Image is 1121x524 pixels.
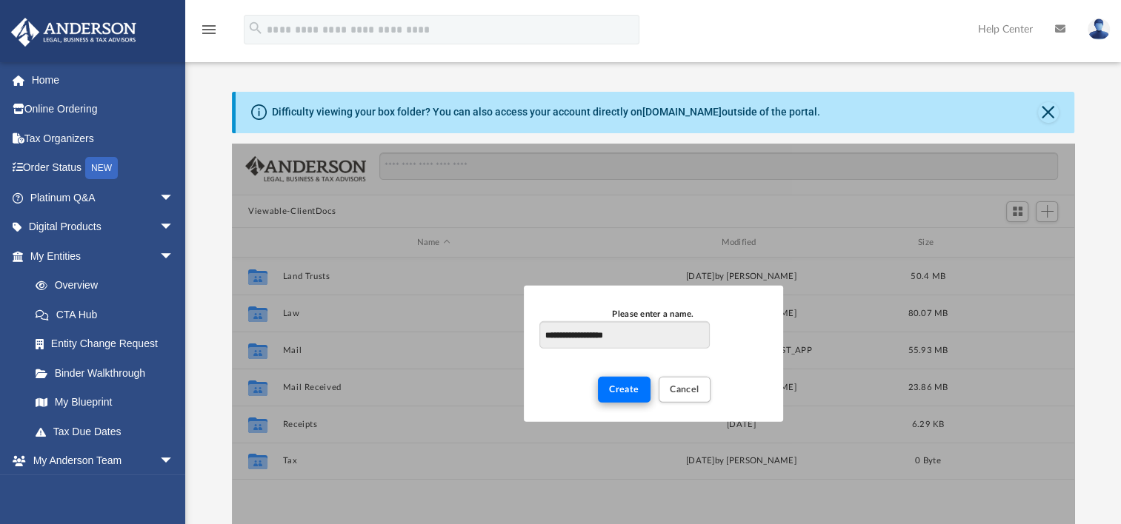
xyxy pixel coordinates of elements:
[642,106,722,118] a: [DOMAIN_NAME]
[598,377,651,403] button: Create
[200,28,218,38] a: menu
[21,358,196,388] a: Binder Walkthrough
[1038,102,1059,123] button: Close
[21,329,196,359] a: Entity Change Request
[10,153,196,184] a: Order StatusNEW
[159,212,189,243] span: arrow_drop_down
[539,308,766,321] div: Please enter a name.
[85,157,118,179] div: NEW
[7,18,141,47] img: Anderson Advisors Platinum Portal
[1088,19,1110,40] img: User Pic
[272,104,820,120] div: Difficulty viewing your box folder? You can also access your account directly on outside of the p...
[21,417,196,446] a: Tax Due Dates
[10,65,196,95] a: Home
[10,124,196,153] a: Tax Organizers
[200,21,218,38] i: menu
[247,20,264,36] i: search
[659,377,711,403] button: Cancel
[10,241,196,271] a: My Entitiesarrow_drop_down
[159,446,189,477] span: arrow_drop_down
[21,388,189,417] a: My Blueprint
[10,446,189,476] a: My Anderson Teamarrow_drop_down
[21,271,196,300] a: Overview
[539,321,709,349] input: Please enter a name.
[21,300,196,329] a: CTA Hub
[10,95,196,124] a: Online Ordering
[159,241,189,272] span: arrow_drop_down
[10,183,196,212] a: Platinum Q&Aarrow_drop_down
[159,183,189,213] span: arrow_drop_down
[10,212,196,242] a: Digital Productsarrow_drop_down
[670,385,699,394] span: Cancel
[609,385,639,394] span: Create
[524,286,783,422] div: New Folder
